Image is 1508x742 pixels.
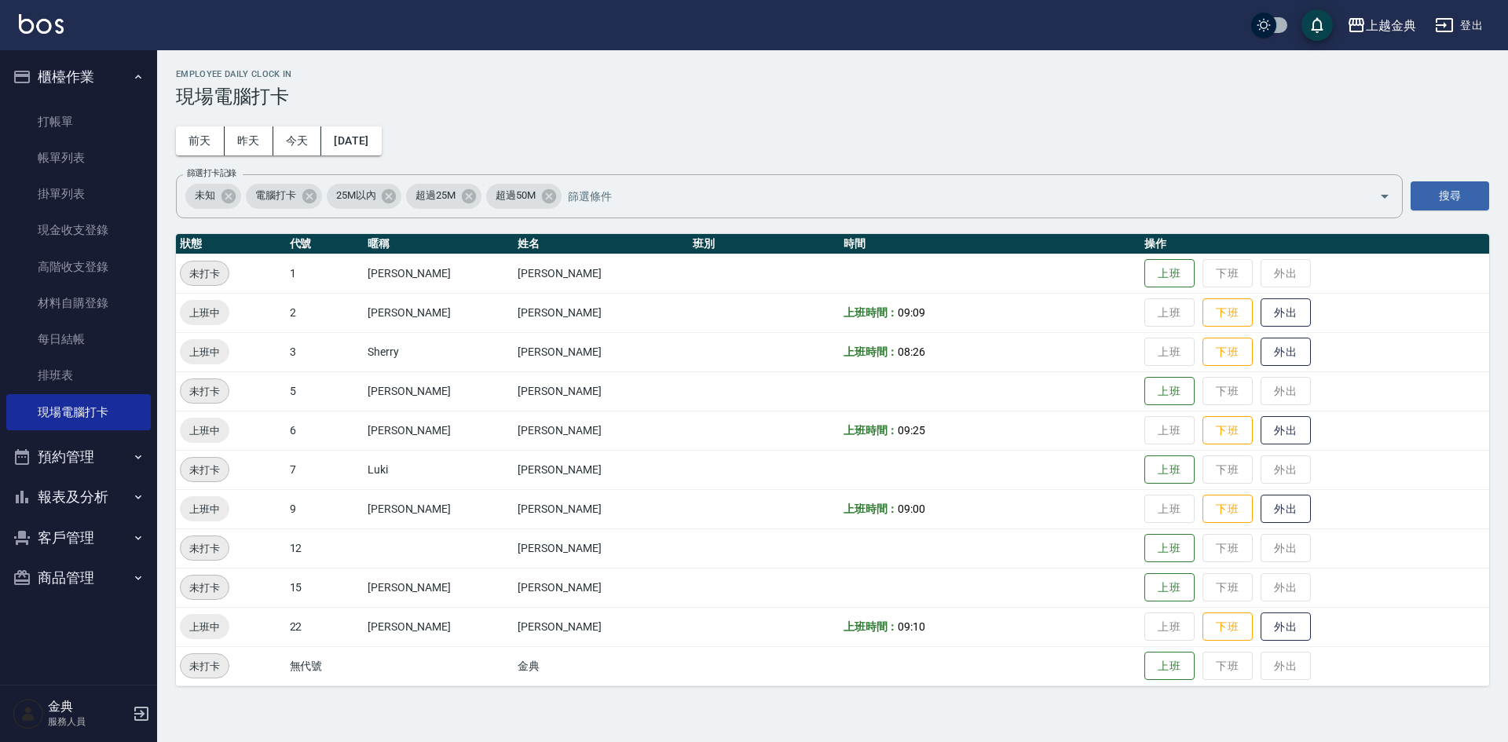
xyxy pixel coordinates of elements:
[48,715,128,729] p: 服務人員
[1411,181,1489,210] button: 搜尋
[364,234,514,254] th: 暱稱
[181,579,229,596] span: 未打卡
[364,293,514,332] td: [PERSON_NAME]
[514,646,689,685] td: 金典
[1366,16,1416,35] div: 上越金典
[48,699,128,715] h5: 金典
[286,411,364,450] td: 6
[286,568,364,607] td: 15
[286,646,364,685] td: 無代號
[364,254,514,293] td: [PERSON_NAME]
[181,383,229,400] span: 未打卡
[514,450,689,489] td: [PERSON_NAME]
[1341,9,1422,42] button: 上越金典
[286,450,364,489] td: 7
[180,305,229,321] span: 上班中
[898,424,925,437] span: 09:25
[1261,612,1311,641] button: 外出
[286,234,364,254] th: 代號
[6,249,151,285] a: 高階收支登錄
[1261,495,1311,524] button: 外出
[1202,338,1253,367] button: 下班
[514,528,689,568] td: [PERSON_NAME]
[689,234,840,254] th: 班別
[6,57,151,97] button: 櫃檯作業
[844,345,899,358] b: 上班時間：
[1144,573,1195,602] button: 上班
[176,86,1489,108] h3: 現場電腦打卡
[180,422,229,439] span: 上班中
[486,188,545,203] span: 超過50M
[225,126,273,155] button: 昨天
[13,698,44,729] img: Person
[364,371,514,411] td: [PERSON_NAME]
[286,293,364,332] td: 2
[1261,416,1311,445] button: 外出
[514,234,689,254] th: 姓名
[1140,234,1489,254] th: 操作
[185,188,225,203] span: 未知
[898,306,925,319] span: 09:09
[514,568,689,607] td: [PERSON_NAME]
[514,293,689,332] td: [PERSON_NAME]
[176,69,1489,79] h2: Employee Daily Clock In
[1301,9,1333,41] button: save
[364,332,514,371] td: Sherry
[486,184,562,209] div: 超過50M
[514,371,689,411] td: [PERSON_NAME]
[6,557,151,598] button: 商品管理
[1261,338,1311,367] button: 外出
[1202,495,1253,524] button: 下班
[187,167,236,179] label: 篩選打卡記錄
[564,182,1352,210] input: 篩選條件
[514,411,689,450] td: [PERSON_NAME]
[286,489,364,528] td: 9
[6,357,151,393] a: 排班表
[1261,298,1311,327] button: 外出
[844,306,899,319] b: 上班時間：
[286,332,364,371] td: 3
[364,411,514,450] td: [PERSON_NAME]
[1429,11,1489,40] button: 登出
[844,424,899,437] b: 上班時間：
[364,489,514,528] td: [PERSON_NAME]
[19,14,64,34] img: Logo
[364,450,514,489] td: Luki
[6,477,151,517] button: 報表及分析
[1144,652,1195,681] button: 上班
[286,254,364,293] td: 1
[514,332,689,371] td: [PERSON_NAME]
[273,126,322,155] button: 今天
[6,285,151,321] a: 材料自購登錄
[181,265,229,282] span: 未打卡
[514,607,689,646] td: [PERSON_NAME]
[1144,534,1195,563] button: 上班
[181,462,229,478] span: 未打卡
[840,234,1140,254] th: 時間
[1144,259,1195,288] button: 上班
[6,394,151,430] a: 現場電腦打卡
[181,540,229,557] span: 未打卡
[6,104,151,140] a: 打帳單
[364,568,514,607] td: [PERSON_NAME]
[185,184,241,209] div: 未知
[6,321,151,357] a: 每日結帳
[898,503,925,515] span: 09:00
[181,658,229,674] span: 未打卡
[1144,455,1195,484] button: 上班
[321,126,381,155] button: [DATE]
[286,607,364,646] td: 22
[327,184,402,209] div: 25M以內
[180,619,229,635] span: 上班中
[1202,298,1253,327] button: 下班
[327,188,386,203] span: 25M以內
[898,620,925,633] span: 09:10
[176,126,225,155] button: 前天
[6,437,151,477] button: 預約管理
[246,188,306,203] span: 電腦打卡
[406,188,465,203] span: 超過25M
[180,344,229,360] span: 上班中
[286,528,364,568] td: 12
[6,176,151,212] a: 掛單列表
[1372,184,1397,209] button: Open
